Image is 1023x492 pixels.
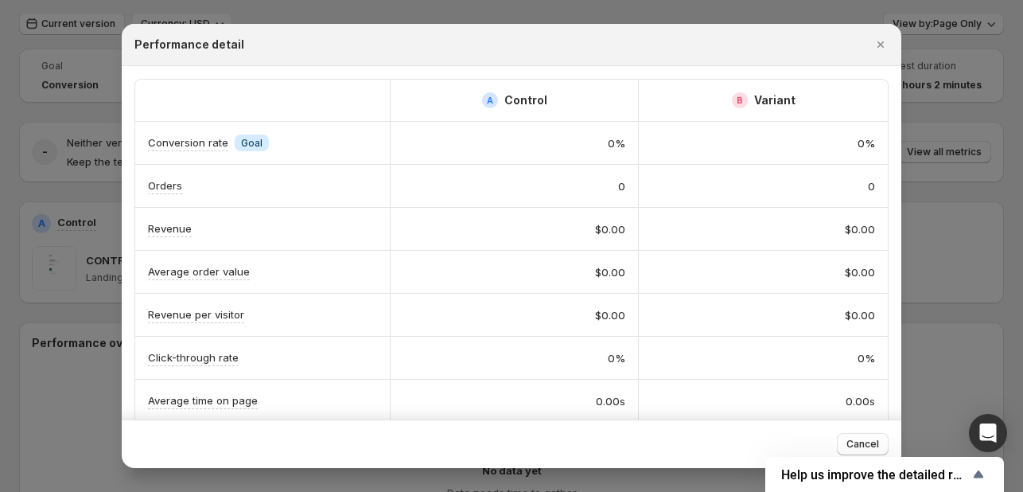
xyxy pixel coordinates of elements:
span: 0 [618,178,625,194]
div: Open Intercom Messenger [969,414,1007,452]
h2: B [737,96,743,105]
p: Revenue [148,221,192,236]
span: Help us improve the detailed report for A/B campaigns [781,467,969,482]
button: Show survey - Help us improve the detailed report for A/B campaigns [781,465,988,484]
p: Average time on page [148,392,258,408]
h2: Performance detail [134,37,244,53]
button: Cancel [837,433,889,455]
span: $0.00 [595,221,625,237]
span: $0.00 [595,307,625,323]
button: Close [869,33,892,56]
span: $0.00 [845,307,875,323]
p: Orders [148,178,182,193]
h2: Variant [754,92,795,108]
span: 0% [608,135,625,151]
span: 0% [858,135,875,151]
span: $0.00 [845,221,875,237]
h2: Control [504,92,547,108]
span: 0.00s [846,393,875,409]
span: $0.00 [595,264,625,280]
p: Conversion rate [148,135,228,150]
p: Average order value [148,264,250,279]
p: Click-through rate [148,349,239,365]
span: 0% [858,350,875,366]
span: Cancel [846,438,879,451]
span: 0% [608,350,625,366]
p: Revenue per visitor [148,307,244,322]
span: 0.00s [596,393,625,409]
span: Goal [241,137,263,150]
span: $0.00 [845,264,875,280]
h2: A [487,96,493,105]
span: 0 [868,178,875,194]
